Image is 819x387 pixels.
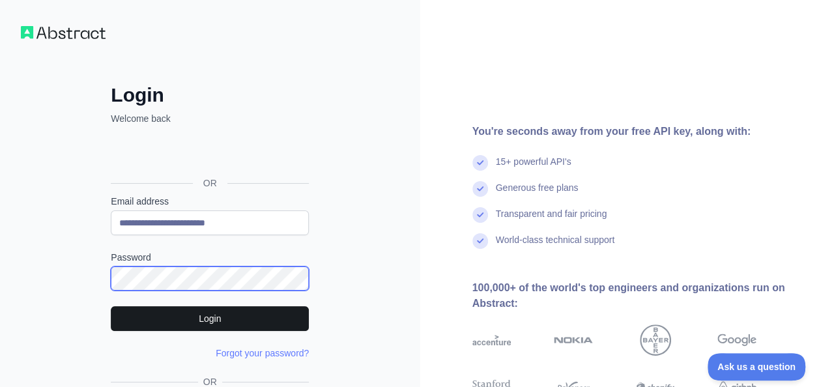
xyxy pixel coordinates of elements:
div: World-class technical support [496,233,615,259]
img: check mark [472,233,488,249]
img: google [717,324,756,356]
iframe: Toggle Customer Support [708,353,806,380]
a: Forgot your password? [216,348,309,358]
img: check mark [472,181,488,197]
div: You're seconds away from your free API key, along with: [472,124,799,139]
span: OR [193,177,227,190]
img: accenture [472,324,511,356]
h2: Login [111,83,309,107]
img: check mark [472,207,488,223]
label: Password [111,251,309,264]
img: bayer [640,324,671,356]
img: check mark [472,155,488,171]
img: nokia [554,324,593,356]
p: Welcome back [111,112,309,125]
img: Workflow [21,26,106,39]
button: Login [111,306,309,331]
div: Transparent and fair pricing [496,207,607,233]
div: 100,000+ of the world's top engineers and organizations run on Abstract: [472,280,799,311]
label: Email address [111,195,309,208]
div: Generous free plans [496,181,579,207]
div: 15+ powerful API's [496,155,571,181]
iframe: Sign in with Google Button [104,139,313,168]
